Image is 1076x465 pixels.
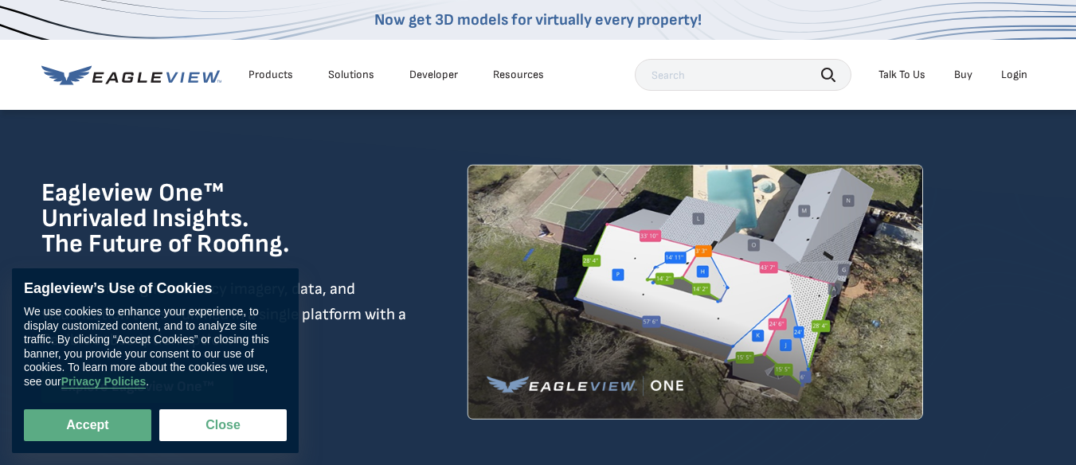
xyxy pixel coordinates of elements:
h1: Eagleview One™ Unrivaled Insights. The Future of Roofing. [41,181,370,257]
button: Close [159,409,287,441]
div: Login [1001,68,1027,82]
button: Accept [24,409,151,441]
a: Developer [409,68,458,82]
div: Products [248,68,293,82]
div: Eagleview’s Use of Cookies [24,280,287,298]
input: Search [635,59,851,91]
a: Buy [954,68,972,82]
a: Privacy Policies [61,376,147,389]
a: Now get 3D models for virtually every property! [374,10,702,29]
div: Solutions [328,68,374,82]
div: Resources [493,68,544,82]
div: We use cookies to enhance your experience, to display customized content, and to analyze site tra... [24,306,287,389]
div: Talk To Us [878,68,925,82]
